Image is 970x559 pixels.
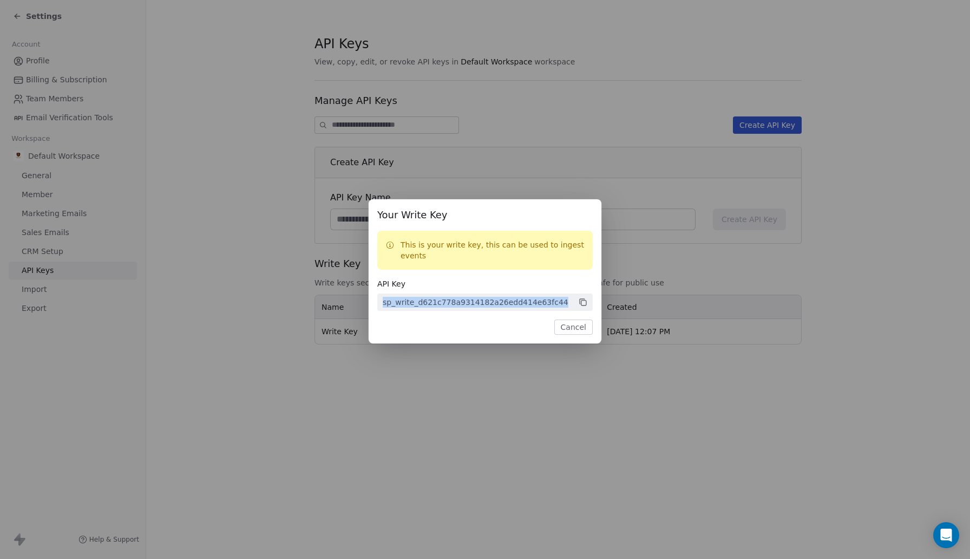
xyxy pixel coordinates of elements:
span: API Key [377,278,593,289]
button: Cancel [554,320,593,335]
span: Your Write Key [377,208,593,222]
p: This is your write key, this can be used to ingest events [401,239,584,261]
div: sp_write_d621c778a9314182a26edd414e63fc44 [383,297,568,308]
